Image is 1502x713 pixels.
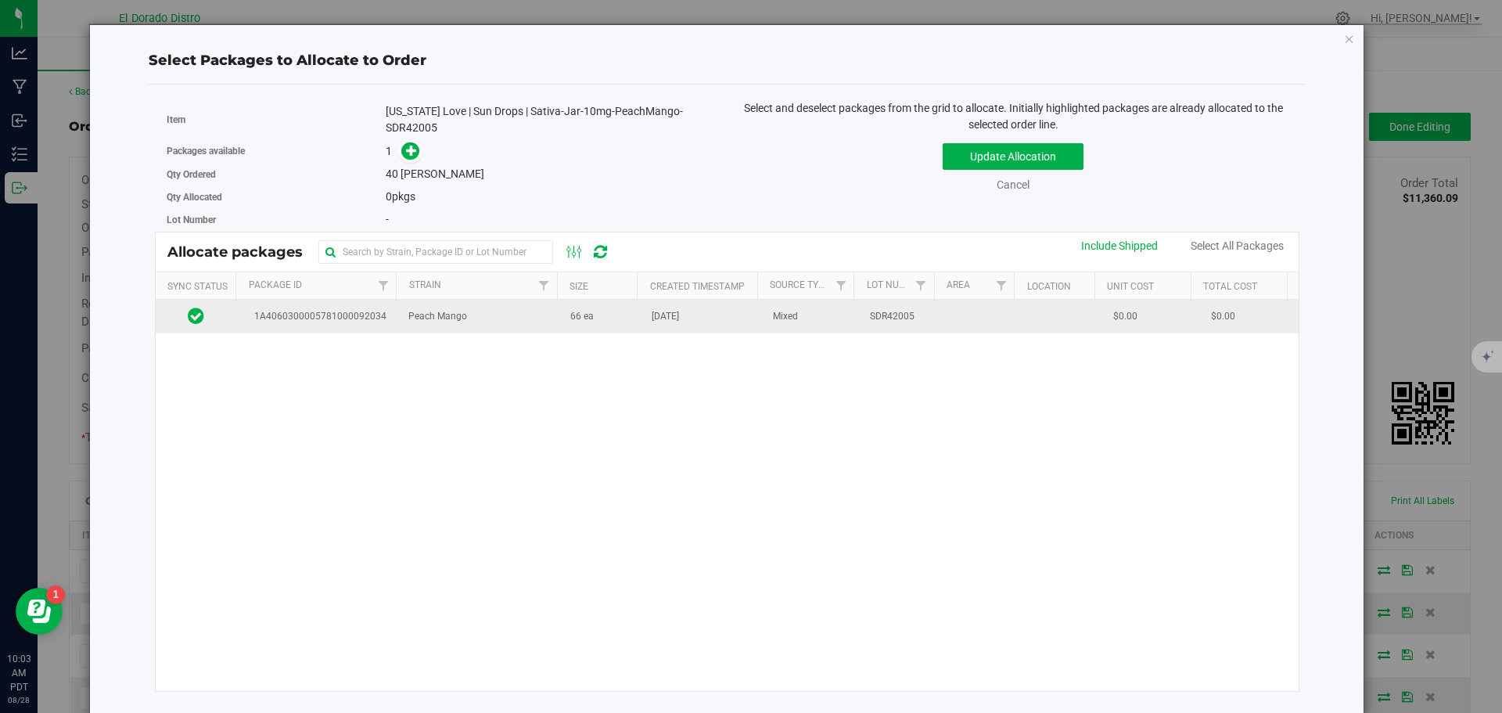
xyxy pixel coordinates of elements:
span: SDR42005 [870,309,914,324]
a: Lot Number [867,279,923,290]
a: Source Type [770,279,830,290]
span: [DATE] [652,309,679,324]
label: Qty Ordered [167,167,386,182]
span: Allocate packages [167,243,318,261]
span: In Sync [188,305,204,327]
iframe: Resource center unread badge [46,585,65,604]
a: Strain [409,279,441,290]
span: $0.00 [1113,309,1137,324]
a: Filter [828,272,853,299]
span: $0.00 [1211,309,1235,324]
label: Packages available [167,144,386,158]
span: [PERSON_NAME] [401,167,484,180]
span: Select and deselect packages from the grid to allocate. Initially highlighted packages are alread... [744,102,1283,131]
span: Peach Mango [408,309,467,324]
label: Qty Allocated [167,190,386,204]
a: Sync Status [167,281,228,292]
span: Mixed [773,309,798,324]
span: 0 [386,190,392,203]
a: Package Id [249,279,302,290]
span: - [386,213,389,225]
div: Select Packages to Allocate to Order [149,50,1305,71]
a: Size [570,281,588,292]
a: Created Timestamp [650,281,745,292]
a: Location [1027,281,1071,292]
div: [US_STATE] Love | Sun Drops | Sativa-Jar-10mg-PeachMango-SDR42005 [386,103,715,136]
div: Include Shipped [1081,238,1158,254]
a: Filter [370,272,396,299]
label: Lot Number [167,213,386,227]
label: Item [167,113,386,127]
a: Total Cost [1203,281,1257,292]
span: 1A4060300005781000092034 [246,309,389,324]
iframe: Resource center [16,588,63,635]
input: Search by Strain, Package ID or Lot Number [318,240,553,264]
a: Unit Cost [1107,281,1154,292]
a: Filter [530,272,556,299]
button: Update Allocation [943,143,1083,170]
a: Filter [988,272,1014,299]
a: Filter [908,272,934,299]
a: Area [947,279,970,290]
span: 1 [386,145,392,157]
a: Cancel [997,178,1029,191]
span: 40 [386,167,398,180]
a: Select All Packages [1191,239,1284,252]
span: 66 ea [570,309,594,324]
span: pkgs [386,190,415,203]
